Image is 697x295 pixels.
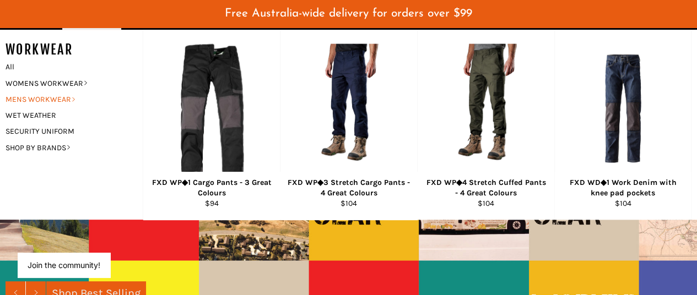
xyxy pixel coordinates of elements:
[150,177,273,199] div: FXD WP◆1 Cargo Pants - 3 Great Colours
[28,260,100,270] button: Join the community!
[554,30,691,220] a: FXD WD◆1 Work Denim with knee pad pockets - Workin' Gear FXD WD◆1 Work Denim with knee pad pocket...
[425,198,548,209] div: $104
[417,30,554,220] a: FXD WP◆4 Stretch Cuffed Pants - 4 Great Colours - Workin' Gear FXD WP◆4 Stretch Cuffed Pants - 4 ...
[6,41,143,59] h5: WORKWEAR
[150,198,273,209] div: $94
[562,198,684,209] div: $104
[443,43,529,173] img: FXD WP◆4 Stretch Cuffed Pants - 4 Great Colours - Workin' Gear
[177,43,246,173] img: FXD WP◆1 Cargo Pants - 4 Great Colours - Workin' Gear
[569,54,677,162] img: FXD WD◆1 Work Denim with knee pad pockets - Workin' Gear
[306,43,392,173] img: FXD WP◆3 Stretch Cargo Pants - 4 Great Colours - Workin' Gear
[143,30,280,220] a: FXD WP◆1 Cargo Pants - 4 Great Colours - Workin' Gear FXD WP◆1 Cargo Pants - 3 Great Colours $94
[225,8,472,19] span: Free Australia-wide delivery for orders over $99
[562,177,684,199] div: FXD WD◆1 Work Denim with knee pad pockets
[425,177,548,199] div: FXD WP◆4 Stretch Cuffed Pants - 4 Great Colours
[280,30,417,220] a: FXD WP◆3 Stretch Cargo Pants - 4 Great Colours - Workin' Gear FXD WP◆3 Stretch Cargo Pants - 4 Gr...
[288,198,410,209] div: $104
[288,177,410,199] div: FXD WP◆3 Stretch Cargo Pants - 4 Great Colours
